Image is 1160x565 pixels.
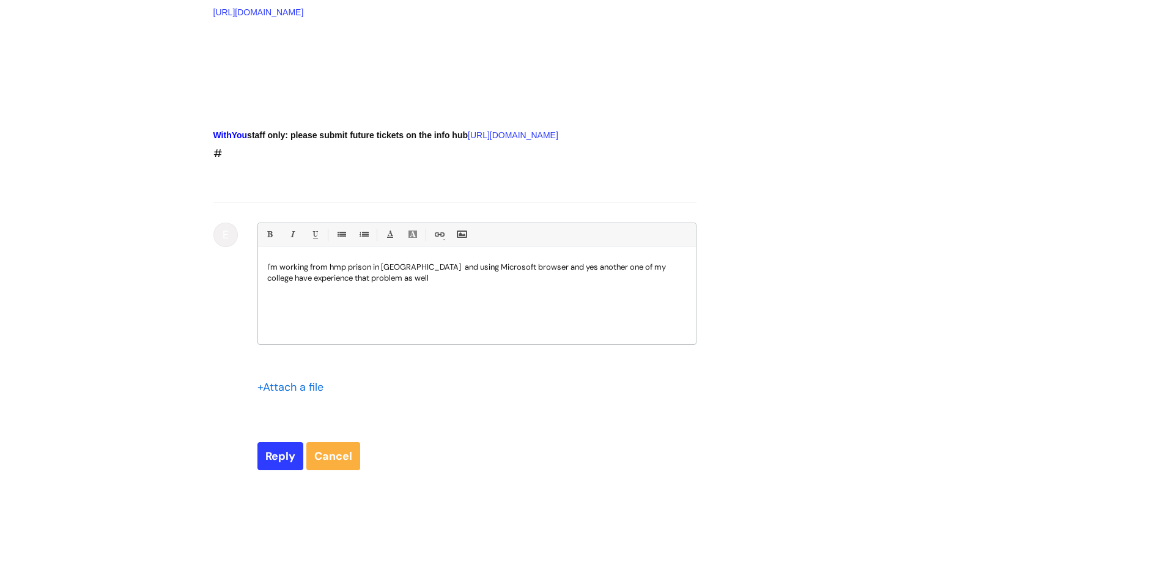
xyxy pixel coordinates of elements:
a: • Unordered List (Ctrl-Shift-7) [333,227,349,242]
span: WithYou [213,130,248,140]
a: Underline(Ctrl-U) [307,227,322,242]
a: Bold (Ctrl-B) [262,227,277,242]
div: Attach a file [257,377,331,397]
p: I'm working from hmp prison in [GEOGRAPHIC_DATA] and using Microsoft browser and yes another one ... [267,262,687,284]
input: Reply [257,442,303,470]
div: E [213,223,238,247]
a: [URL][DOMAIN_NAME] [213,7,304,17]
a: Cancel [306,442,360,470]
a: Link [431,227,446,242]
a: Italic (Ctrl-I) [284,227,300,242]
a: [URL][DOMAIN_NAME] [468,130,558,140]
a: Font Color [382,227,397,242]
a: Back Color [405,227,420,242]
strong: staff only: please submit future tickets on the info hub [213,130,468,140]
a: Insert Image... [454,227,469,242]
a: 1. Ordered List (Ctrl-Shift-8) [356,227,371,242]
